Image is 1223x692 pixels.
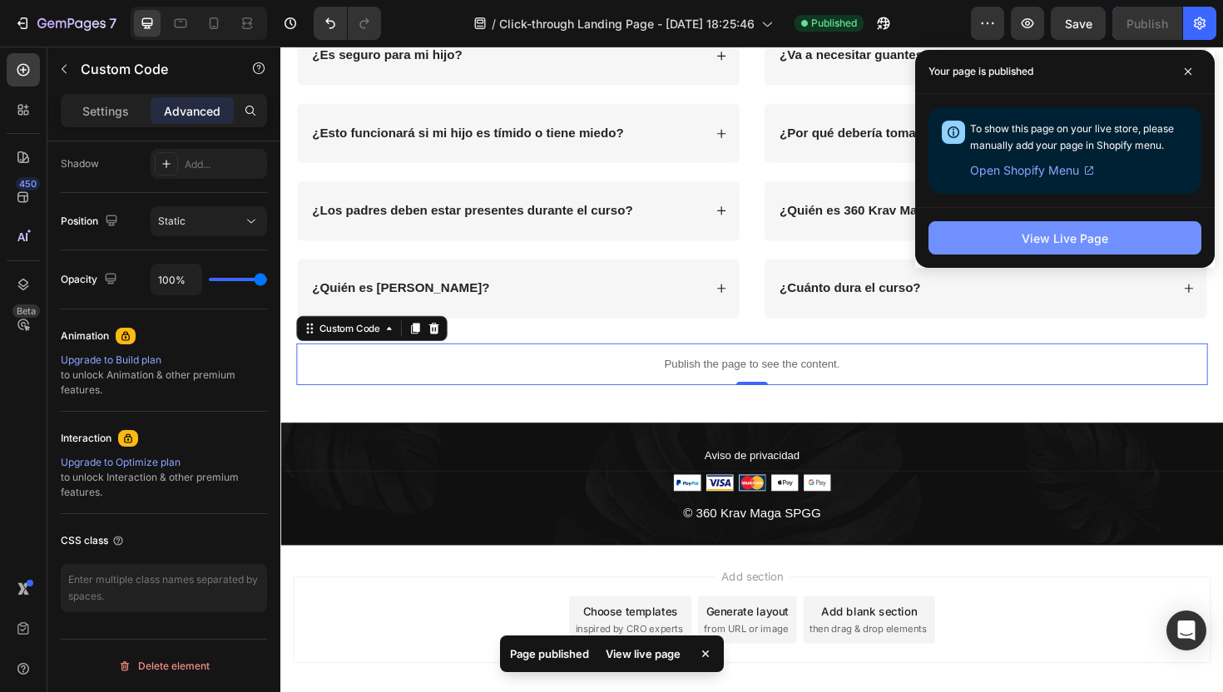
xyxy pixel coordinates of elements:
[61,431,111,446] div: Interaction
[61,455,267,470] div: Upgrade to Optimize plan
[81,59,222,79] p: Custom Code
[61,269,121,291] div: Opacity
[1022,230,1108,247] div: View Live Page
[1126,15,1168,32] div: Publish
[928,63,1033,80] p: Your page is published
[185,157,263,172] div: Add...
[280,47,1223,692] iframe: Design area
[61,353,267,398] div: to unlock Animation & other premium features.
[158,215,186,227] span: Static
[43,43,186,57] div: Dominio: [DOMAIN_NAME]
[109,13,116,33] p: 7
[1065,17,1092,31] span: Save
[1112,7,1182,40] button: Publish
[1166,610,1206,650] div: Open Intercom Messenger
[572,589,674,606] div: Add blank section
[492,15,496,32] span: /
[970,122,1174,151] span: To show this page on your live store, please manually add your page in Shopify menu.
[82,102,129,120] p: Settings
[177,96,191,110] img: tab_keywords_by_traffic_grey.svg
[970,161,1079,180] span: Open Shopify Menu
[37,291,108,306] div: Custom Code
[118,656,210,676] div: Delete element
[448,423,549,440] a: Aviso de privacidad
[151,264,201,294] input: Auto
[27,43,40,57] img: website_grey.svg
[499,15,755,32] span: Click-through Landing Page - [DATE] 18:25:46
[416,453,582,471] img: Alt Image
[12,304,40,318] div: Beta
[69,96,82,110] img: tab_domain_overview_orange.svg
[448,426,549,439] span: Aviso de privacidad
[61,210,121,233] div: Position
[460,552,539,570] span: Add section
[61,653,267,680] button: Delete element
[596,642,691,665] div: View live page
[312,610,426,625] span: inspired by CRO experts
[61,455,267,500] div: to unlock Interaction & other premium features.
[164,102,220,120] p: Advanced
[196,98,265,109] div: Palabras clave
[314,7,381,40] div: Undo/Redo
[61,533,125,548] div: CSS class
[811,16,857,31] span: Published
[928,221,1201,255] button: View Live Page
[320,589,421,606] div: Choose templates
[151,206,267,236] button: Static
[1051,7,1106,40] button: Save
[17,328,982,345] p: Publish the page to see the content.
[61,156,99,171] div: Shadow
[7,7,124,40] button: 7
[451,589,538,606] div: Generate layout
[510,645,589,662] p: Page published
[528,83,852,101] p: ¿Por qué debería tomarlo en línea y no presencial?
[528,166,698,183] p: ¿Quién es 360 Krav Maga?
[27,27,40,40] img: logo_orange.svg
[448,610,537,625] span: from URL or image
[87,98,127,109] div: Dominio
[16,177,40,190] div: 450
[61,353,267,368] div: Upgrade to Build plan
[61,329,109,344] div: Animation
[47,27,82,40] div: v 4.0.25
[2,482,997,507] p: © 360 Krav Maga SPGG
[528,248,678,265] p: ¿Cuánto dura el curso?
[560,610,684,625] span: then drag & drop elements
